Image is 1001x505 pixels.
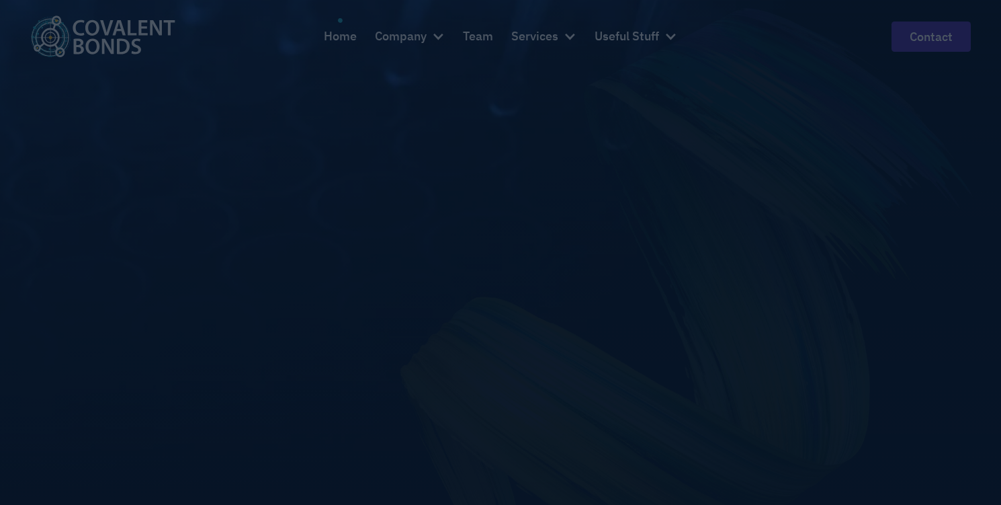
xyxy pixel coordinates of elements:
div: Useful Stuff [595,27,659,46]
div: Team [463,27,493,46]
a: home [30,15,175,56]
div: Services [511,27,558,46]
div: Company [375,18,445,54]
img: Covalent Bonds White / Teal Logo [30,15,175,56]
a: Team [463,18,493,54]
div: Useful Stuff [595,18,677,54]
a: contact [891,22,971,52]
div: Home [324,27,357,46]
div: Company [375,27,427,46]
a: Home [324,18,357,54]
div: Services [511,18,576,54]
